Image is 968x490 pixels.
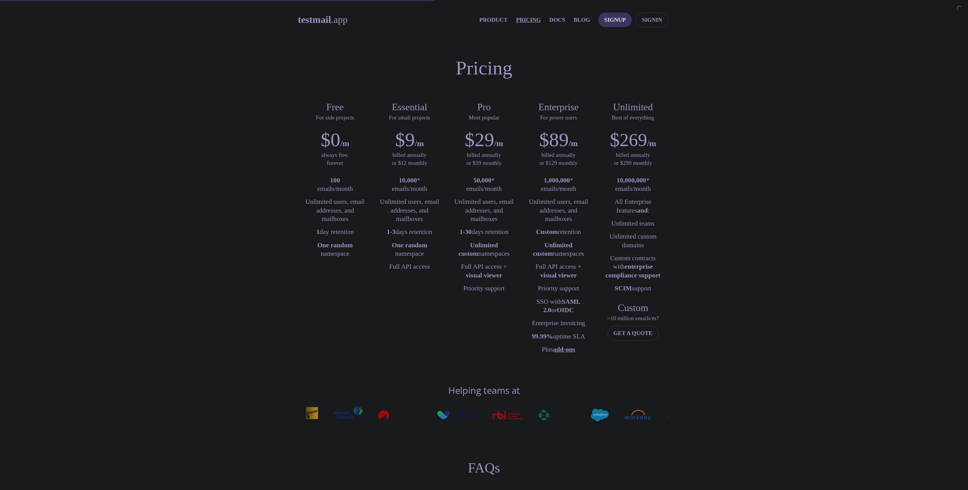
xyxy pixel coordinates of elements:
[569,137,578,150] h6: /m
[437,411,477,419] img: vero
[614,328,652,338] span: Get a quote
[516,15,541,25] a: Pricing
[573,15,590,25] a: Blog
[602,301,664,314] span: Custom
[458,242,498,257] strong: Unlimited custom
[549,15,565,25] a: Docs
[601,196,664,218] li: All Enterprise features :
[460,228,472,235] strong: 1-30
[298,13,474,26] a: testmail.app
[527,196,590,226] li: Unlimited users, email addresses, and mailboxes
[395,128,415,151] h2: $9
[527,282,590,295] li: Priority support
[453,174,515,196] li: * emails/month
[378,261,441,274] li: Full API access
[379,101,441,114] span: Essential
[527,101,589,114] span: Enterprise
[598,13,632,27] button: Signup
[321,128,340,151] h2: $0
[527,296,590,318] li: SSO with or
[378,239,441,261] li: namespace
[607,326,659,340] button: Get a quote
[316,228,320,235] strong: 1
[532,333,553,340] strong: 99.99%
[378,174,441,196] li: * emails/month
[527,317,590,330] li: Enterprise invoicing
[614,151,652,168] p: billed annually or $299 monthly
[494,137,503,150] h6: /m
[304,101,366,114] span: Free
[527,226,590,239] li: retention
[613,102,653,113] span: Unlimited
[453,261,515,282] li: Full API access +
[466,272,503,279] strong: visual viewer
[378,196,441,226] li: Unlimited users, email addresses, and mailboxes
[453,239,515,261] li: namespaces
[415,137,424,150] h6: /m
[479,15,507,25] a: Product
[610,128,647,151] h2: $
[557,306,574,314] strong: OIDC
[647,137,656,150] h6: /m
[539,128,569,151] h2: $89
[617,177,646,184] strong: 10,000,000
[474,177,491,184] strong: 50,000
[469,114,499,121] span: Most popular
[601,252,664,282] li: Custom contracts with
[492,411,523,419] img: rbi
[399,177,417,184] strong: 10,000
[642,15,662,25] span: Signin
[392,151,427,168] p: billed annually or $12 monthly
[536,228,558,235] strong: Custom
[338,459,631,477] h2: FAQs
[607,315,659,321] span: > 10 million emails/m?
[453,101,515,114] span: Pro
[378,226,441,239] li: days retention
[624,410,651,421] img: workday
[606,263,660,279] strong: enterprise compliance support
[378,410,422,421] img: apollo
[321,151,349,168] p: always free, forever
[540,151,578,168] p: billed annually or $129 monthly
[465,128,494,151] h2: $29
[317,242,353,249] strong: One random
[387,228,396,235] strong: 1-3
[333,406,363,424] img: johnsoncontrols
[540,114,577,121] span: For power users
[543,298,581,314] strong: SAML 2.0
[453,282,515,295] li: Priority support
[330,177,340,184] strong: 100
[298,14,331,25] strong: testmail
[591,409,609,421] img: salesforce
[636,13,668,27] button: Signin
[456,56,512,79] h1: Pricing
[615,285,632,292] strong: SCIM
[540,272,577,279] strong: visual viewer
[601,174,664,196] li: * emails/month
[527,174,590,196] li: * emails/month
[553,346,575,353] a: add-ons
[604,15,626,25] span: Signup
[340,137,350,150] h6: /m
[612,114,654,121] span: Best of everything
[527,261,590,282] li: Full API access +
[304,239,367,261] li: namespace
[533,242,573,257] strong: Unlimited custom
[448,384,520,397] h4: Helping teams at
[453,196,515,226] li: Unlimited users, email addresses, and mailboxes
[601,230,664,252] li: Unlimited custom domains
[527,343,590,356] li: Plus
[538,410,575,421] img: merck
[304,174,367,196] li: emails/month
[316,114,354,121] span: For side projects
[544,177,570,184] strong: 1,000,000
[601,218,664,230] li: Unlimited teams
[304,196,367,226] li: Unlimited users, email addresses, and mailboxes
[637,207,648,214] strong: and
[392,242,427,249] strong: One random
[304,226,367,239] li: day retention
[389,114,430,121] span: For small projects
[527,330,590,343] li: uptime SLA
[453,226,515,239] li: days retention
[620,130,647,150] span: 269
